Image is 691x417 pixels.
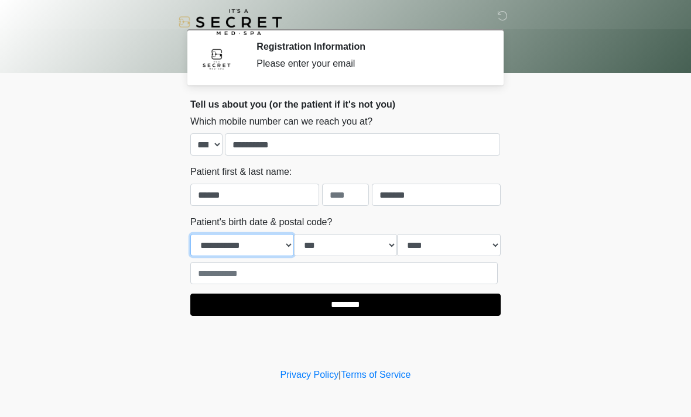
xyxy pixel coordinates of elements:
div: Please enter your email [256,57,483,71]
img: It's A Secret Med Spa Logo [179,9,282,35]
label: Patient's birth date & postal code? [190,215,332,229]
label: Patient first & last name: [190,165,292,179]
h2: Registration Information [256,41,483,52]
h2: Tell us about you (or the patient if it's not you) [190,99,501,110]
a: Terms of Service [341,370,411,380]
a: | [338,370,341,380]
img: Agent Avatar [199,41,234,76]
label: Which mobile number can we reach you at? [190,115,372,129]
a: Privacy Policy [280,370,339,380]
